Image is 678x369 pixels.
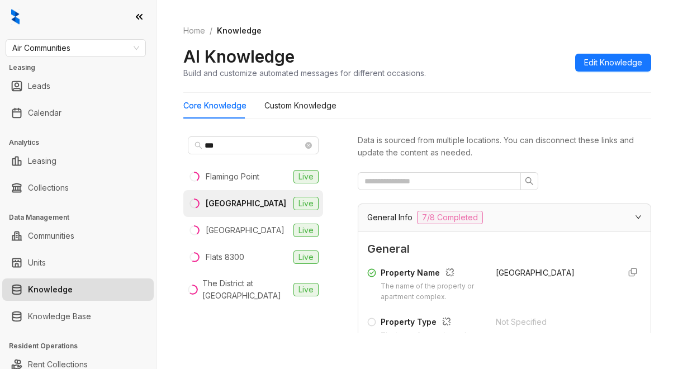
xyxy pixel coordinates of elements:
[293,197,319,210] span: Live
[2,252,154,274] li: Units
[28,177,69,199] a: Collections
[11,9,20,25] img: logo
[305,142,312,149] span: close-circle
[584,56,642,69] span: Edit Knowledge
[28,278,73,301] a: Knowledge
[2,278,154,301] li: Knowledge
[28,225,74,247] a: Communities
[28,252,46,274] a: Units
[9,212,156,223] h3: Data Management
[381,316,482,330] div: Property Type
[264,100,336,112] div: Custom Knowledge
[202,277,289,302] div: The District at [GEOGRAPHIC_DATA]
[206,251,244,263] div: Flats 8300
[358,134,651,159] div: Data is sourced from multiple locations. You can disconnect these links and update the content as...
[183,46,295,67] h2: AI Knowledge
[2,177,154,199] li: Collections
[183,67,426,79] div: Build and customize automated messages for different occasions.
[9,63,156,73] h3: Leasing
[28,102,61,124] a: Calendar
[2,225,154,247] li: Communities
[293,250,319,264] span: Live
[2,305,154,328] li: Knowledge Base
[358,204,651,231] div: General Info7/8 Completed
[206,171,259,183] div: Flamingo Point
[496,316,611,328] div: Not Specified
[28,305,91,328] a: Knowledge Base
[417,211,483,224] span: 7/8 Completed
[293,283,319,296] span: Live
[381,281,482,302] div: The name of the property or apartment complex.
[2,150,154,172] li: Leasing
[367,211,413,224] span: General Info
[381,330,482,362] div: The type of property, such as apartment, condo, or townhouse.
[525,177,534,186] span: search
[206,224,285,236] div: [GEOGRAPHIC_DATA]
[293,170,319,183] span: Live
[28,75,50,97] a: Leads
[635,214,642,220] span: expanded
[2,75,154,97] li: Leads
[206,197,286,210] div: [GEOGRAPHIC_DATA]
[195,141,202,149] span: search
[12,40,139,56] span: Air Communities
[9,138,156,148] h3: Analytics
[381,267,482,281] div: Property Name
[496,268,575,277] span: [GEOGRAPHIC_DATA]
[210,25,212,37] li: /
[2,102,154,124] li: Calendar
[9,341,156,351] h3: Resident Operations
[293,224,319,237] span: Live
[575,54,651,72] button: Edit Knowledge
[217,26,262,35] span: Knowledge
[367,240,642,258] span: General
[183,100,246,112] div: Core Knowledge
[181,25,207,37] a: Home
[28,150,56,172] a: Leasing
